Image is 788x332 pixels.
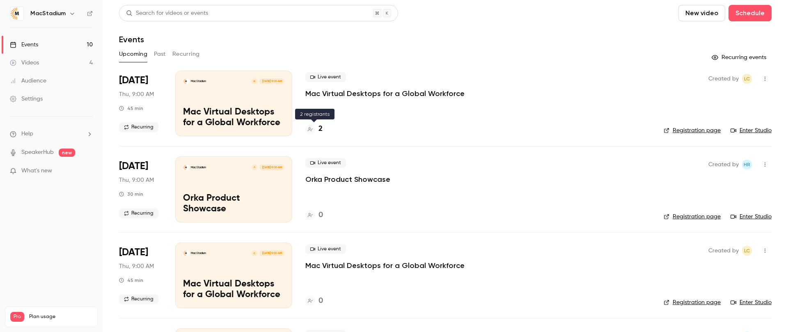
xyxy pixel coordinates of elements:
[318,124,323,135] h4: 2
[728,5,772,21] button: Schedule
[154,48,166,61] button: Past
[119,191,143,197] div: 30 min
[119,160,148,173] span: [DATE]
[742,160,752,169] span: Heather Robertson
[183,107,284,128] p: Mac Virtual Desktops for a Global Workforce
[731,298,772,307] a: Enter Studio
[191,79,206,83] p: MacStadium
[183,250,189,256] img: Mac Virtual Desktops for a Global Workforce
[251,250,258,256] div: C
[172,48,200,61] button: Recurring
[664,126,721,135] a: Registration page
[305,174,390,184] a: Orka Product Showcase
[119,90,154,98] span: Thu, 9:00 AM
[10,312,24,322] span: Pro
[29,314,92,320] span: Plan usage
[259,78,284,84] span: [DATE] 9:00 AM
[119,48,147,61] button: Upcoming
[21,148,54,157] a: SpeakerHub
[251,164,258,171] div: A
[10,130,93,138] li: help-dropdown-opener
[21,167,52,175] span: What's new
[305,295,323,307] a: 0
[126,9,208,18] div: Search for videos or events
[305,158,346,168] span: Live event
[119,294,158,304] span: Recurring
[119,156,162,222] div: Oct 9 Thu, 11:00 AM (America/New York)
[731,213,772,221] a: Enter Studio
[183,193,284,215] p: Orka Product Showcase
[183,78,189,84] img: Mac Virtual Desktops for a Global Workforce
[678,5,725,21] button: New video
[119,176,154,184] span: Thu, 9:00 AM
[175,156,292,222] a: Orka Product ShowcaseMacStadiumA[DATE] 9:00 AMOrka Product Showcase
[742,246,752,256] span: Lauren Cabana
[10,77,46,85] div: Audience
[119,243,162,308] div: Oct 16 Thu, 9:00 AM (America/Denver)
[191,165,206,169] p: MacStadium
[183,279,284,300] p: Mac Virtual Desktops for a Global Workforce
[744,160,750,169] span: HR
[305,244,346,254] span: Live event
[175,243,292,308] a: Mac Virtual Desktops for a Global WorkforceMacStadiumC[DATE] 9:00 AMMac Virtual Desktops for a Gl...
[664,298,721,307] a: Registration page
[708,74,739,84] span: Created by
[731,126,772,135] a: Enter Studio
[259,250,284,256] span: [DATE] 9:00 AM
[119,277,143,284] div: 45 min
[119,208,158,218] span: Recurring
[744,74,750,84] span: LC
[305,72,346,82] span: Live event
[21,130,33,138] span: Help
[664,213,721,221] a: Registration page
[10,41,38,49] div: Events
[119,105,143,112] div: 45 min
[708,51,772,64] button: Recurring events
[119,74,148,87] span: [DATE]
[305,261,465,270] a: Mac Virtual Desktops for a Global Workforce
[305,210,323,221] a: 0
[191,251,206,255] p: MacStadium
[10,95,43,103] div: Settings
[183,165,189,170] img: Orka Product Showcase
[742,74,752,84] span: Lauren Cabana
[30,9,66,18] h6: MacStadium
[318,210,323,221] h4: 0
[10,59,39,67] div: Videos
[708,160,739,169] span: Created by
[259,165,284,170] span: [DATE] 9:00 AM
[83,167,93,175] iframe: Noticeable Trigger
[175,71,292,136] a: Mac Virtual Desktops for a Global WorkforceMacStadiumH[DATE] 9:00 AMMac Virtual Desktops for a Gl...
[119,34,144,44] h1: Events
[119,71,162,136] div: Oct 2 Thu, 9:00 AM (America/Denver)
[305,124,323,135] a: 2
[119,262,154,270] span: Thu, 9:00 AM
[744,246,750,256] span: LC
[119,246,148,259] span: [DATE]
[318,295,323,307] h4: 0
[10,7,23,20] img: MacStadium
[305,89,465,98] a: Mac Virtual Desktops for a Global Workforce
[59,149,75,157] span: new
[708,246,739,256] span: Created by
[251,78,258,85] div: H
[119,122,158,132] span: Recurring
